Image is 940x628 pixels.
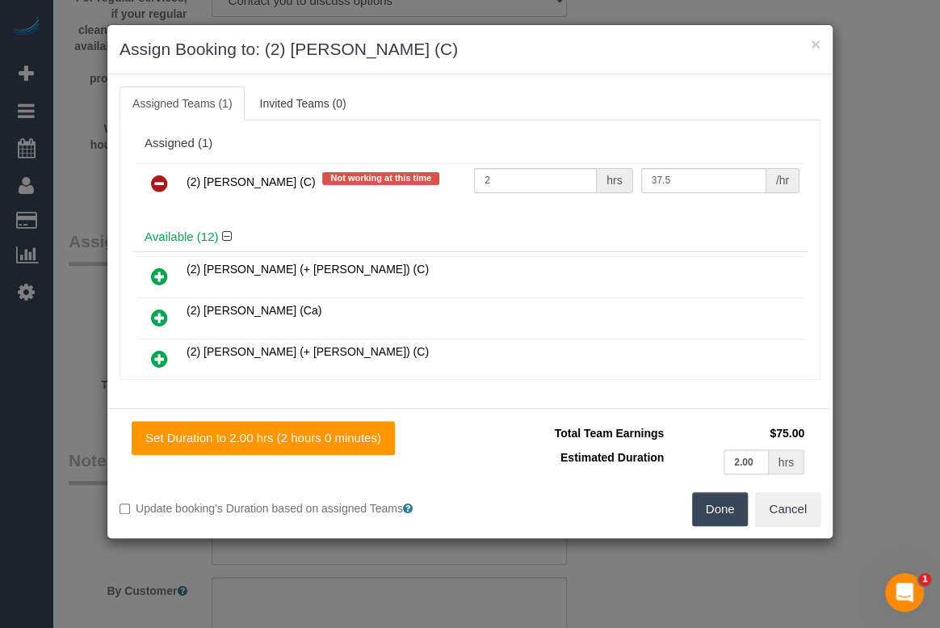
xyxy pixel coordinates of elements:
[560,451,664,464] span: Estimated Duration
[766,168,799,193] div: /hr
[145,137,795,150] div: Assigned (1)
[187,304,321,317] span: (2) [PERSON_NAME] (Ca)
[811,36,820,53] button: ×
[597,168,632,193] div: hrs
[120,37,820,61] h3: Assign Booking to: (2) [PERSON_NAME] (C)
[187,345,429,358] span: (2) [PERSON_NAME] (+ [PERSON_NAME]) (C)
[918,573,931,586] span: 1
[322,172,439,185] span: Not working at this time
[145,230,795,244] h4: Available (12)
[755,492,820,526] button: Cancel
[120,500,458,516] label: Update booking's Duration based on assigned Teams
[482,421,668,445] td: Total Team Earnings
[769,449,804,474] div: hrs
[120,504,130,514] input: Update booking's Duration based on assigned Teams
[132,421,395,455] button: Set Duration to 2.00 hrs (2 hours 0 minutes)
[120,86,245,120] a: Assigned Teams (1)
[246,86,359,120] a: Invited Teams (0)
[187,175,315,188] span: (2) [PERSON_NAME] (C)
[692,492,749,526] button: Done
[885,573,924,612] iframe: Intercom live chat
[187,263,429,276] span: (2) [PERSON_NAME] (+ [PERSON_NAME]) (C)
[668,421,808,445] td: $75.00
